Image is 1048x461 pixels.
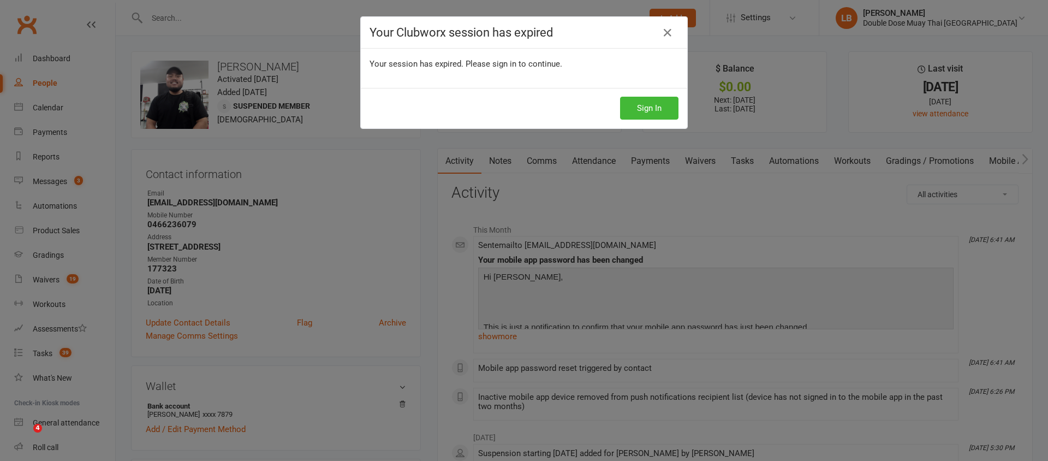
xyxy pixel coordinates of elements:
button: Sign In [620,97,678,120]
span: Your session has expired. Please sign in to continue. [370,59,562,69]
h4: Your Clubworx session has expired [370,26,678,39]
span: 4 [33,424,42,433]
iframe: Intercom live chat [11,424,37,450]
a: Close [659,24,676,42]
